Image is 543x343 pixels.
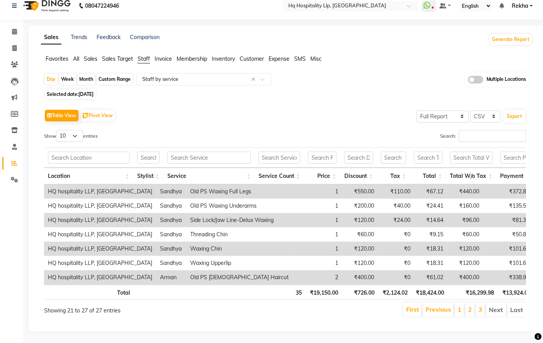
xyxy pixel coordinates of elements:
[483,256,533,270] td: ₹101.69
[450,152,493,164] input: Search Total W/o Tax
[81,110,115,121] button: Pivot View
[490,34,532,45] button: Generate Report
[344,152,373,164] input: Search Discount
[483,184,533,199] td: ₹372.88
[156,184,186,199] td: Sandhya
[137,152,160,164] input: Search Stylist
[483,270,533,285] td: ₹338.98
[44,168,133,184] th: Location: activate to sort column ascending
[500,152,530,164] input: Search Payment
[447,256,483,270] td: ₹120.00
[156,227,186,242] td: Sandhya
[44,285,134,300] th: Total
[381,152,406,164] input: Search Tax
[293,270,342,285] td: 2
[414,256,447,270] td: ₹18.31
[342,227,378,242] td: ₹60.00
[459,130,526,142] input: Search:
[44,130,98,142] label: Show entries
[306,285,342,300] th: ₹19,150.00
[48,152,129,164] input: Search Location
[186,184,293,199] td: Old PS Waxing Full Legs
[73,55,79,62] span: All
[377,168,410,184] th: Tax: activate to sort column ascending
[44,270,156,285] td: HQ hospitality LLP, [GEOGRAPHIC_DATA]
[44,227,156,242] td: HQ hospitality LLP, [GEOGRAPHIC_DATA]
[458,305,461,313] a: 1
[71,34,87,41] a: Trends
[447,199,483,213] td: ₹160.00
[293,242,342,256] td: 1
[77,74,95,85] div: Month
[78,91,94,97] span: [DATE]
[378,227,414,242] td: ₹0
[186,213,293,227] td: Side Lock/Jaw Line-Delux Waxing
[447,242,483,256] td: ₹120.00
[310,55,322,62] span: Misc
[483,242,533,256] td: ₹101.69
[378,184,414,199] td: ₹110.00
[130,34,160,41] a: Comparison
[447,270,483,285] td: ₹400.00
[56,130,83,142] select: Showentries
[45,89,95,99] span: Selected date:
[342,213,378,227] td: ₹120.00
[498,285,534,300] th: ₹13,924.00
[447,213,483,227] td: ₹96.00
[97,34,121,41] a: Feedback
[45,110,78,121] button: Table View
[186,199,293,213] td: Old PS Waxing Underarms
[447,184,483,199] td: ₹440.00
[269,55,289,62] span: Expense
[414,184,447,199] td: ₹67.12
[294,55,306,62] span: SMS
[97,74,133,85] div: Custom Range
[487,76,526,84] span: Multiple Locations
[378,199,414,213] td: ₹40.00
[138,55,150,62] span: Staff
[293,256,342,270] td: 1
[483,227,533,242] td: ₹50.85
[259,152,300,164] input: Search Service Count
[44,213,156,227] td: HQ hospitality LLP, [GEOGRAPHIC_DATA]
[497,168,534,184] th: Payment: activate to sort column ascending
[240,55,264,62] span: Customer
[133,168,163,184] th: Stylist: activate to sort column ascending
[378,270,414,285] td: ₹0
[342,242,378,256] td: ₹120.00
[340,168,377,184] th: Discount: activate to sort column ascending
[293,227,342,242] td: 1
[156,199,186,213] td: Sandhya
[342,199,378,213] td: ₹200.00
[378,213,414,227] td: ₹24.00
[379,285,412,300] th: ₹2,124.02
[504,110,526,123] button: Export
[293,199,342,213] td: 1
[406,305,419,313] a: First
[186,256,293,270] td: Waxing Upperlip
[186,270,293,285] td: Old PS [DEMOGRAPHIC_DATA] Haircut
[412,285,448,300] th: ₹18,424.00
[446,168,497,184] th: Total W/o Tax: activate to sort column ascending
[156,270,186,285] td: Arman
[44,242,156,256] td: HQ hospitality LLP, [GEOGRAPHIC_DATA]
[304,168,340,184] th: Price: activate to sort column ascending
[468,305,472,313] a: 2
[46,55,68,62] span: Favorites
[447,227,483,242] td: ₹60.00
[293,184,342,199] td: 1
[414,227,447,242] td: ₹9.15
[177,55,207,62] span: Membership
[440,130,526,142] label: Search:
[342,184,378,199] td: ₹550.00
[512,2,528,10] span: Rekha
[156,242,186,256] td: Sandhya
[255,168,304,184] th: Service Count: activate to sort column ascending
[342,270,378,285] td: ₹400.00
[414,242,447,256] td: ₹18.31
[426,305,451,313] a: Previous
[163,168,255,184] th: Service: activate to sort column ascending
[414,152,443,164] input: Search Total
[342,256,378,270] td: ₹120.00
[414,270,447,285] td: ₹61.02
